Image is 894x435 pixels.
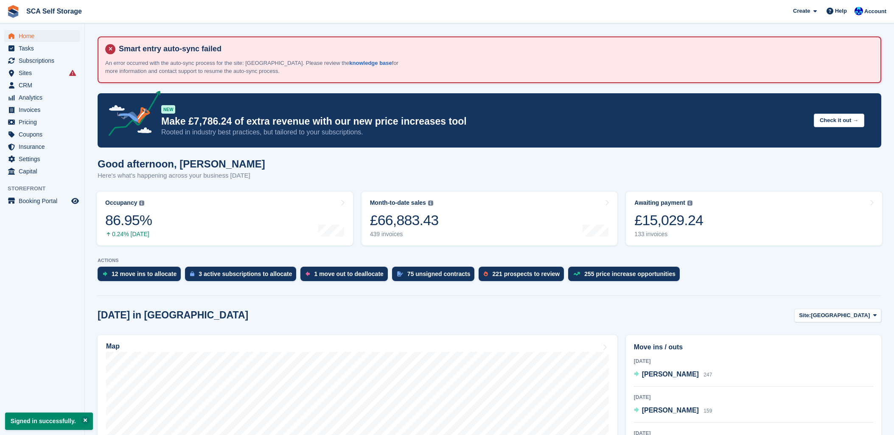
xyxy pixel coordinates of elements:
[106,343,120,350] h2: Map
[19,92,70,103] span: Analytics
[4,195,80,207] a: menu
[19,30,70,42] span: Home
[634,199,685,206] div: Awaiting payment
[4,79,80,91] a: menu
[103,271,107,276] img: move_ins_to_allocate_icon-fdf77a2bb77ea45bf5b3d319d69a93e2d87916cf1d5bf7949dd705db3b84f3ca.svg
[19,42,70,54] span: Tasks
[139,201,144,206] img: icon-info-grey-7440780725fd019a000dd9b08b2336e03edf1995a4989e88bcd33f0948082b44.svg
[300,267,392,285] a: 1 move out to deallocate
[98,310,248,321] h2: [DATE] in [GEOGRAPHIC_DATA]
[634,369,712,380] a: [PERSON_NAME] 247
[199,270,292,277] div: 3 active subscriptions to allocate
[811,311,870,320] span: [GEOGRAPHIC_DATA]
[642,371,699,378] span: [PERSON_NAME]
[428,201,433,206] img: icon-info-grey-7440780725fd019a000dd9b08b2336e03edf1995a4989e88bcd33f0948082b44.svg
[161,105,175,114] div: NEW
[190,271,194,276] img: active_subscription_to_allocate_icon-d502201f5373d7db506a760aba3b589e785aa758c864c3986d89f69b8ff3...
[573,272,580,276] img: price_increase_opportunities-93ffe204e8149a01c8c9dc8f82e8f89637d9d84a8eef4429ea346261dce0b2c0.svg
[19,128,70,140] span: Coupons
[19,55,70,67] span: Subscriptions
[835,7,847,15] span: Help
[7,5,20,18] img: stora-icon-8386f47178a22dfd0bd8f6a31ec36ba5ce8667c1dd55bd0f319d3a0aa187defe.svg
[492,270,560,277] div: 221 prospects to review
[185,267,300,285] a: 3 active subscriptions to allocate
[634,342,873,352] h2: Move ins / outs
[305,271,310,276] img: move_outs_to_deallocate_icon-f764333ba52eb49d3ac5e1228854f67142a1ed5810a6f6cc68b1a99e826820c5.svg
[4,165,80,177] a: menu
[4,116,80,128] a: menu
[98,171,265,181] p: Here's what's happening across your business [DATE]
[479,267,568,285] a: 221 prospects to review
[407,270,471,277] div: 75 unsigned contracts
[4,92,80,103] a: menu
[19,165,70,177] span: Capital
[855,7,863,15] img: Kelly Neesham
[161,115,807,128] p: Make £7,786.24 of extra revenue with our new price increases tool
[703,372,712,378] span: 247
[687,201,692,206] img: icon-info-grey-7440780725fd019a000dd9b08b2336e03edf1995a4989e88bcd33f0948082b44.svg
[484,271,488,276] img: prospect-51fa495bee0391a8d652442698ab0144808aea92771e9ea1ae160a38d050c398.svg
[4,153,80,165] a: menu
[5,413,93,430] p: Signed in successfully.
[370,231,439,238] div: 439 invoices
[19,141,70,153] span: Insurance
[98,158,265,170] h1: Good afternoon, [PERSON_NAME]
[105,231,152,238] div: 0.24% [DATE]
[161,128,807,137] p: Rooted in industry best practices, but tailored to your subscriptions.
[4,128,80,140] a: menu
[642,407,699,414] span: [PERSON_NAME]
[19,79,70,91] span: CRM
[70,196,80,206] a: Preview store
[626,192,882,245] a: Awaiting payment £15,029.24 133 invoices
[794,309,881,323] button: Site: [GEOGRAPHIC_DATA]
[793,7,810,15] span: Create
[97,192,353,245] a: Occupancy 86.95% 0.24% [DATE]
[8,184,84,193] span: Storefront
[19,195,70,207] span: Booking Portal
[115,44,874,54] h4: Smart entry auto-sync failed
[362,192,618,245] a: Month-to-date sales £66,883.43 439 invoices
[703,408,712,414] span: 159
[799,311,811,320] span: Site:
[19,104,70,116] span: Invoices
[4,30,80,42] a: menu
[370,199,426,206] div: Month-to-date sales
[105,199,137,206] div: Occupancy
[23,4,85,18] a: SCA Self Storage
[4,141,80,153] a: menu
[4,42,80,54] a: menu
[69,70,76,76] i: Smart entry sync failures have occurred
[392,267,479,285] a: 75 unsigned contracts
[864,7,886,16] span: Account
[634,231,703,238] div: 133 invoices
[4,55,80,67] a: menu
[105,59,402,75] p: An error occurred with the auto-sync process for the site: [GEOGRAPHIC_DATA]. Please review the f...
[4,104,80,116] a: menu
[112,270,177,277] div: 12 move ins to allocate
[584,270,675,277] div: 255 price increase opportunities
[634,212,703,229] div: £15,029.24
[634,357,873,365] div: [DATE]
[370,212,439,229] div: £66,883.43
[19,153,70,165] span: Settings
[98,267,185,285] a: 12 move ins to allocate
[105,212,152,229] div: 86.95%
[634,405,712,416] a: [PERSON_NAME] 159
[101,91,161,139] img: price-adjustments-announcement-icon-8257ccfd72463d97f412b2fc003d46551f7dbcb40ab6d574587a9cd5c0d94...
[568,267,684,285] a: 255 price increase opportunities
[98,258,881,263] p: ACTIONS
[349,60,392,66] a: knowledge base
[397,271,403,276] img: contract_signature_icon-13c848040528278c33f63329250d36e43548de30e8caae1d1a13099fd9432cc5.svg
[19,116,70,128] span: Pricing
[814,114,864,128] button: Check it out →
[19,67,70,79] span: Sites
[634,393,873,401] div: [DATE]
[314,270,383,277] div: 1 move out to deallocate
[4,67,80,79] a: menu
